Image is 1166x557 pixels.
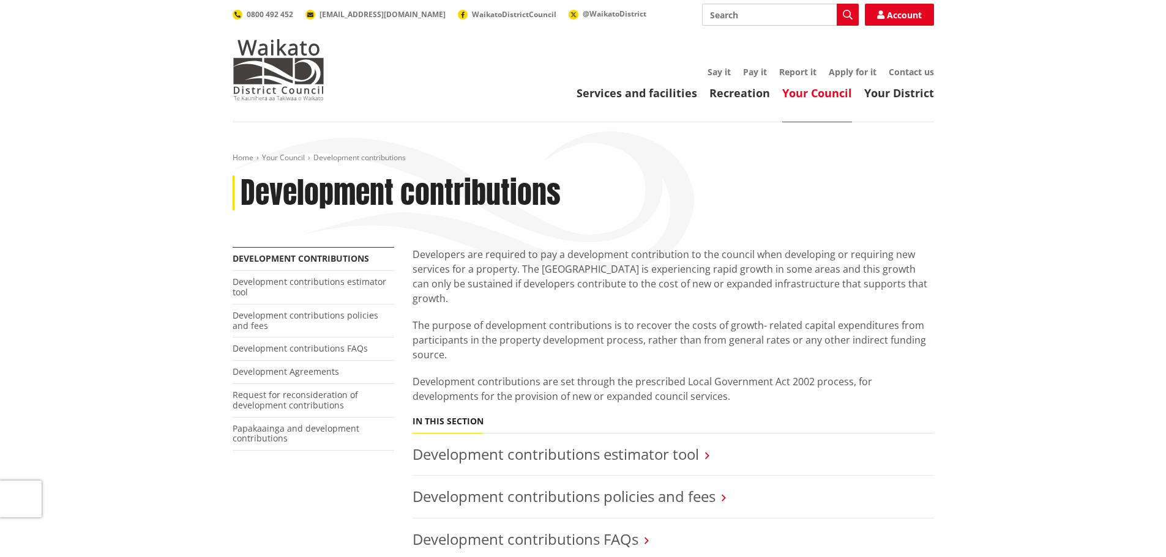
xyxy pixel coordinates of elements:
[458,9,556,20] a: WaikatoDistrictCouncil
[313,152,406,163] span: Development contributions
[413,247,934,306] p: Developers are required to pay a development contribution to the council when developing or requi...
[241,175,561,211] h1: Development contributions
[829,66,876,78] a: Apply for it
[233,366,339,377] a: Development Agreements
[305,9,446,20] a: [EMAIL_ADDRESS][DOMAIN_NAME]
[233,389,358,411] a: Request for reconsideration of development contributions
[472,9,556,20] span: WaikatoDistrictCouncil
[889,66,934,78] a: Contact us
[262,152,305,163] a: Your Council
[702,4,859,26] input: Search input
[413,444,699,464] a: Development contributions estimator tool
[320,9,446,20] span: [EMAIL_ADDRESS][DOMAIN_NAME]
[577,86,697,100] a: Services and facilities
[413,374,934,404] p: Development contributions are set through the prescribed Local Government Act 2002 process, for d...
[569,9,646,19] a: @WaikatoDistrict
[708,66,731,78] a: Say it
[233,309,378,331] a: Development contributions policies and fees
[413,416,484,427] h5: In this section
[743,66,767,78] a: Pay it
[779,66,817,78] a: Report it
[865,4,934,26] a: Account
[247,9,293,20] span: 0800 492 452
[233,9,293,20] a: 0800 492 452
[864,86,934,100] a: Your District
[413,318,934,362] p: The purpose of development contributions is to recover the costs of growth- related capital expen...
[233,153,934,163] nav: breadcrumb
[233,276,386,298] a: Development contributions estimator tool
[233,422,359,444] a: Papakaainga and development contributions
[233,152,253,163] a: Home
[782,86,852,100] a: Your Council
[233,253,369,264] a: Development contributions
[233,39,324,100] img: Waikato District Council - Te Kaunihera aa Takiwaa o Waikato
[233,342,368,354] a: Development contributions FAQs
[413,529,638,549] a: Development contributions FAQs
[583,9,646,19] span: @WaikatoDistrict
[413,486,716,506] a: Development contributions policies and fees
[709,86,770,100] a: Recreation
